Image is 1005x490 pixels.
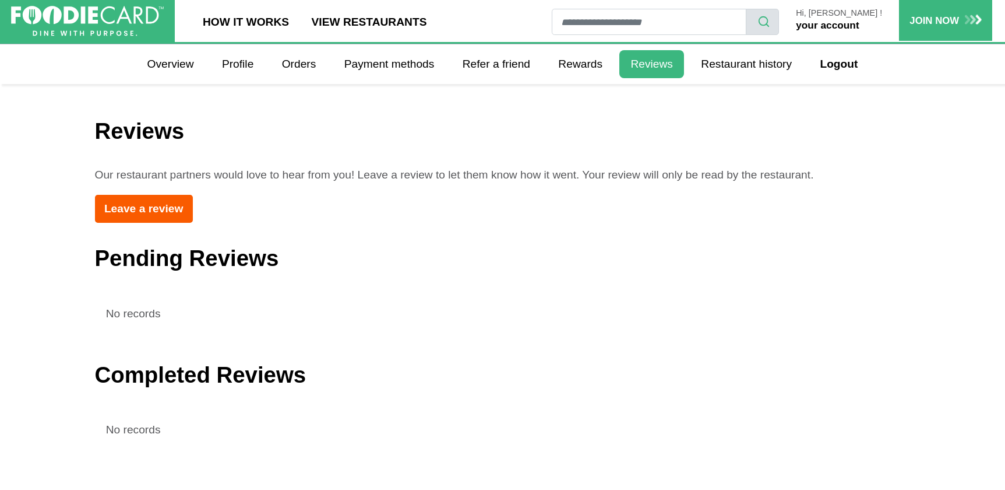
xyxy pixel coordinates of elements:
[95,350,911,388] h2: Completed Reviews
[271,50,327,78] a: Orders
[796,9,882,18] p: Hi, [PERSON_NAME] !
[95,294,911,333] div: No records
[619,50,684,78] a: Reviews
[796,19,859,31] a: your account
[690,50,803,78] a: Restaurant history
[547,50,613,78] a: Rewards
[95,195,193,222] a: Leave a review
[333,50,446,78] a: Payment methods
[95,234,911,272] h2: Pending Reviews
[95,411,911,450] div: No records
[95,167,911,184] p: Our restaurant partners would love to hear from you! Leave a review to let them know how it went....
[552,9,746,35] input: restaurant search
[211,50,265,78] a: Profile
[452,50,542,78] a: Refer a friend
[95,118,911,145] h2: Reviews
[746,9,780,35] button: search
[11,6,164,37] img: FoodieCard; Eat, Drink, Save, Donate
[136,50,204,78] a: Overview
[809,50,869,78] a: Logout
